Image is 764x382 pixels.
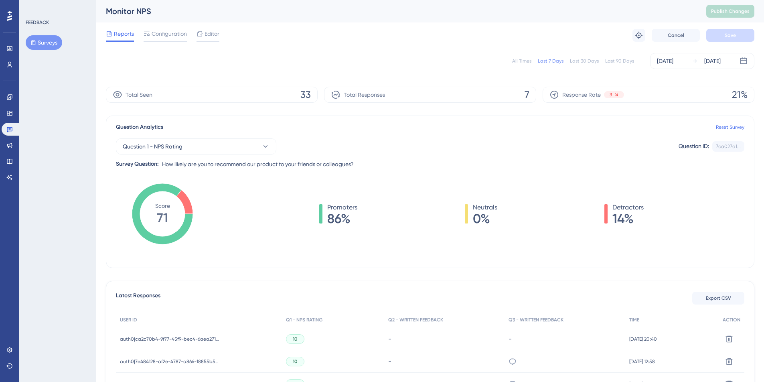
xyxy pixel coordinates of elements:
span: Detractors [612,203,644,212]
span: Neutrals [473,203,497,212]
span: Response Rate [562,90,601,100]
a: Reset Survey [716,124,744,130]
span: auth0|7e484128-af2e-4787-a866-18855b5512cb [120,358,220,365]
span: Total Responses [344,90,385,100]
div: Last 90 Days [605,58,634,64]
span: Reports [114,29,134,39]
span: Question 1 - NPS Rating [123,142,182,151]
button: Publish Changes [706,5,754,18]
div: FEEDBACK [26,19,49,26]
div: All Times [512,58,531,64]
span: Save [725,32,736,39]
span: Latest Responses [116,291,160,305]
button: Question 1 - NPS Rating [116,138,276,154]
span: How likely are you to recommend our product to your friends or colleagues? [162,159,354,169]
div: Last 7 Days [538,58,563,64]
span: [DATE] 20:40 [629,336,657,342]
div: Survey Question: [116,159,159,169]
span: auth0|ca2c70b4-9f77-45f9-bec4-6aea271a16d5 [120,336,220,342]
div: Last 30 Days [570,58,599,64]
span: 14% [612,212,644,225]
div: Question ID: [679,141,709,152]
span: Publish Changes [711,8,750,14]
div: [DATE] [704,56,721,66]
span: 10 [293,358,298,365]
span: USER ID [120,317,137,323]
span: Q1 - NPS RATING [286,317,322,323]
span: 7 [525,88,529,101]
span: 3 [610,91,612,98]
div: [DATE] [657,56,673,66]
button: Cancel [652,29,700,42]
div: Monitor NPS [106,6,686,17]
tspan: Score [155,203,170,209]
span: 10 [293,336,298,342]
span: Total Seen [126,90,152,100]
span: [DATE] 12:58 [629,358,655,365]
span: 33 [300,88,311,101]
span: Cancel [668,32,684,39]
span: TIME [629,317,639,323]
button: Export CSV [692,292,744,305]
span: 21% [732,88,748,101]
button: Save [706,29,754,42]
div: 7ca027d1... [716,143,741,150]
span: Promoters [327,203,357,212]
button: Surveys [26,35,62,50]
span: 86% [327,212,357,225]
span: Q3 - WRITTEN FEEDBACK [509,317,563,323]
span: Editor [205,29,219,39]
span: Configuration [152,29,187,39]
span: Question Analytics [116,122,163,132]
span: Export CSV [706,295,731,301]
tspan: 71 [157,210,168,226]
div: - [388,358,501,365]
div: - [388,335,501,343]
div: - [509,335,621,343]
span: ACTION [723,317,740,323]
span: Q2 - WRITTEN FEEDBACK [388,317,443,323]
span: 0% [473,212,497,225]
